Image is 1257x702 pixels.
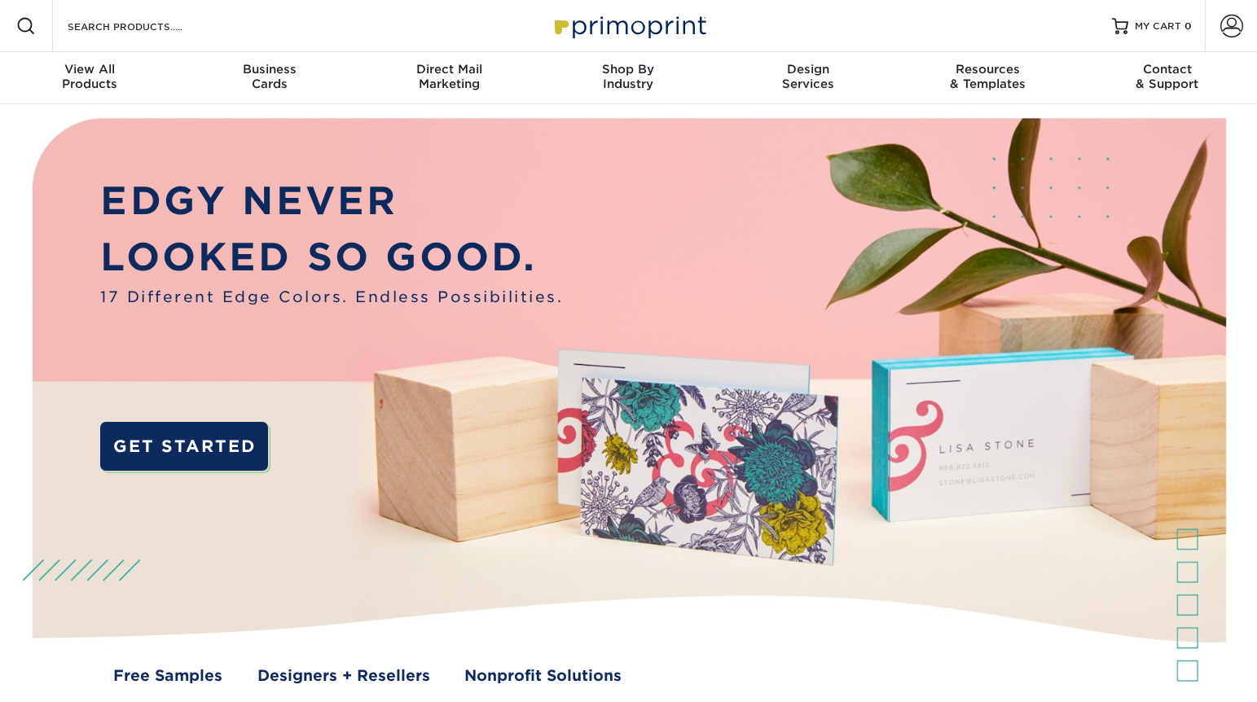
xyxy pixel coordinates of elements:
[359,62,538,77] span: Direct Mail
[179,52,358,104] a: BusinessCards
[179,62,358,77] span: Business
[179,62,358,91] div: Cards
[1135,20,1181,33] span: MY CART
[464,665,622,687] a: Nonprofit Solutions
[719,62,898,77] span: Design
[719,52,898,104] a: DesignServices
[1078,62,1257,77] span: Contact
[547,8,710,43] img: Primoprint
[1078,62,1257,91] div: & Support
[719,62,898,91] div: Services
[538,52,718,104] a: Shop ByIndustry
[100,286,563,309] span: 17 Different Edge Colors. Endless Possibilities.
[1078,52,1257,104] a: Contact& Support
[100,422,268,472] a: GET STARTED
[359,62,538,91] div: Marketing
[100,229,563,285] p: LOOKED SO GOOD.
[898,62,1077,91] div: & Templates
[113,665,222,687] a: Free Samples
[359,52,538,104] a: Direct MailMarketing
[100,173,563,229] p: EDGY NEVER
[66,16,225,36] input: SEARCH PRODUCTS.....
[1184,20,1192,32] span: 0
[257,665,430,687] a: Designers + Resellers
[538,62,718,91] div: Industry
[538,62,718,77] span: Shop By
[898,62,1077,77] span: Resources
[898,52,1077,104] a: Resources& Templates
